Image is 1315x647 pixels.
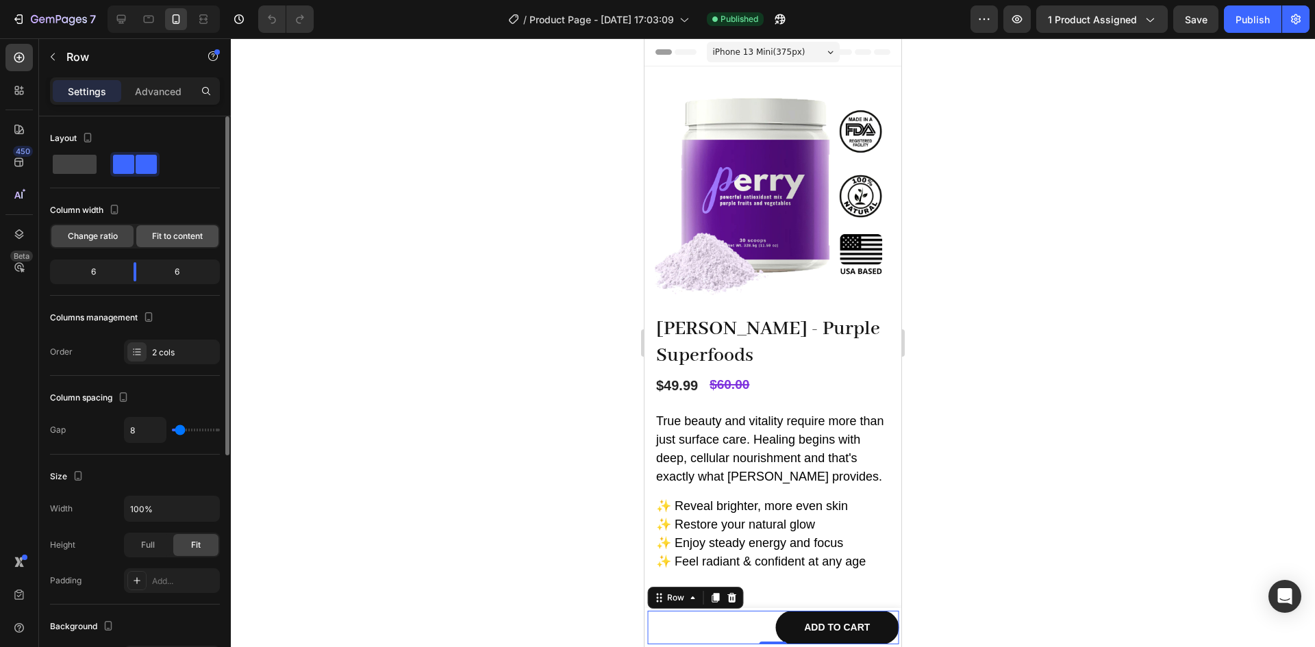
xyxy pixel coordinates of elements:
div: Add... [152,575,216,587]
input: Auto [125,418,166,442]
div: 6 [147,262,217,281]
div: Undo/Redo [258,5,314,33]
span: Change ratio [68,230,118,242]
p: Row [66,49,183,65]
span: Published [721,13,758,25]
span: 1 product assigned [1048,12,1137,27]
button: Publish [1224,5,1281,33]
div: Publish [1236,12,1270,27]
div: Gap [50,424,66,436]
div: 6 [53,262,123,281]
div: Size [50,468,86,486]
span: / [523,12,527,27]
span: Fit to content [152,230,203,242]
div: Height [50,539,75,551]
div: Padding [50,574,82,587]
p: Advanced [135,84,181,99]
iframe: Design area [644,38,901,647]
div: Column width [50,201,123,220]
span: Save [1185,14,1207,25]
button: 7 [5,5,102,33]
div: Open Intercom Messenger [1268,580,1301,613]
div: Width [50,503,73,515]
input: Auto [125,496,219,521]
div: Beta [10,251,33,262]
span: Full [141,539,155,551]
button: 1 product assigned [1036,5,1168,33]
button: Save [1173,5,1218,33]
div: 2 cols [152,346,216,359]
div: Order [50,346,73,358]
div: Column spacing [50,389,131,407]
p: Settings [68,84,106,99]
div: Background [50,618,116,636]
div: 450 [13,146,33,157]
span: Product Page - [DATE] 17:03:09 [529,12,674,27]
div: Layout [50,129,96,148]
p: 7 [90,11,96,27]
span: Fit [191,539,201,551]
div: Columns management [50,309,157,327]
